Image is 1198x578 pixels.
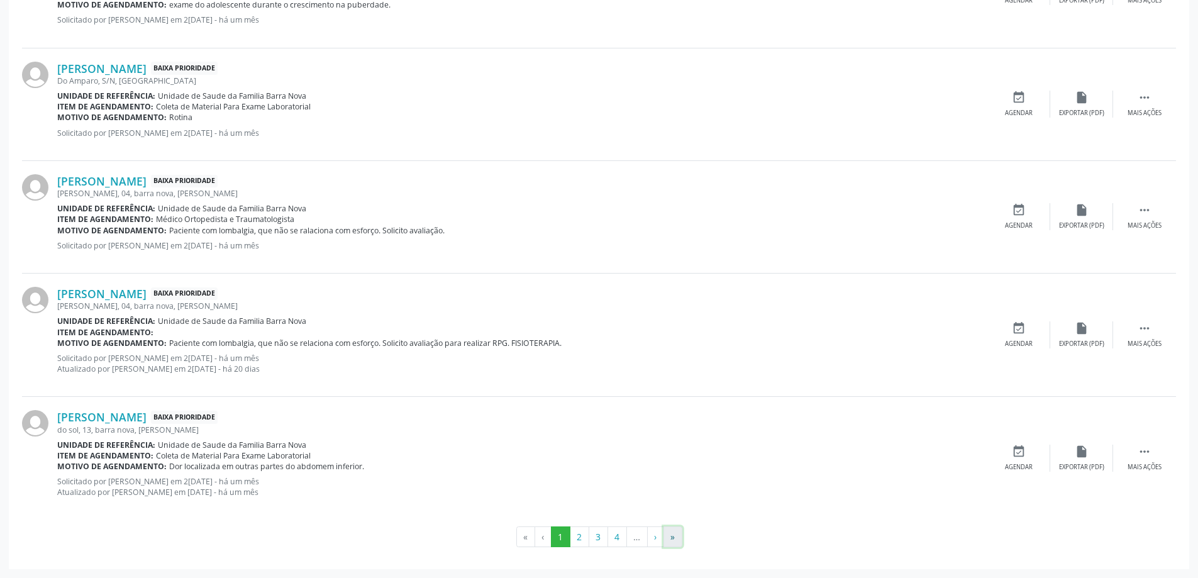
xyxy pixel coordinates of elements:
b: Unidade de referência: [57,440,155,450]
b: Item de agendamento: [57,101,153,112]
button: Go to page 4 [607,526,627,548]
span: Baixa Prioridade [151,62,218,75]
div: [PERSON_NAME], 04, barra nova, [PERSON_NAME] [57,188,987,199]
i:  [1138,321,1151,335]
span: Coleta de Material Para Exame Laboratorial [156,450,311,461]
span: Baixa Prioridade [151,411,218,424]
a: [PERSON_NAME] [57,174,147,188]
div: Mais ações [1128,340,1162,348]
span: Baixa Prioridade [151,175,218,188]
i: event_available [1012,203,1026,217]
span: Paciente com lombalgia, que não se relaciona com esforço. Solicito avaliação para realizar RPG. F... [169,338,562,348]
p: Solicitado por [PERSON_NAME] em 2[DATE] - há um mês [57,128,987,138]
b: Motivo de agendamento: [57,338,167,348]
span: Unidade de Saude da Familia Barra Nova [158,91,306,101]
img: img [22,174,48,201]
span: Rotina [169,112,192,123]
p: Solicitado por [PERSON_NAME] em 2[DATE] - há um mês [57,240,987,251]
i: insert_drive_file [1075,321,1089,335]
b: Motivo de agendamento: [57,225,167,236]
div: Agendar [1005,109,1033,118]
div: do sol, 13, barra nova, [PERSON_NAME] [57,425,987,435]
i: event_available [1012,445,1026,459]
b: Unidade de referência: [57,203,155,214]
p: Solicitado por [PERSON_NAME] em 2[DATE] - há um mês [57,14,987,25]
img: img [22,62,48,88]
p: Solicitado por [PERSON_NAME] em 2[DATE] - há um mês Atualizado por [PERSON_NAME] em 2[DATE] - há ... [57,353,987,374]
b: Item de agendamento: [57,327,153,338]
b: Item de agendamento: [57,214,153,225]
div: Mais ações [1128,463,1162,472]
p: Solicitado por [PERSON_NAME] em 2[DATE] - há um mês Atualizado por [PERSON_NAME] em [DATE] - há u... [57,476,987,497]
b: Unidade de referência: [57,316,155,326]
i: event_available [1012,91,1026,104]
b: Motivo de agendamento: [57,461,167,472]
img: img [22,410,48,436]
a: [PERSON_NAME] [57,62,147,75]
i: insert_drive_file [1075,203,1089,217]
b: Item de agendamento: [57,450,153,461]
i:  [1138,445,1151,459]
img: img [22,287,48,313]
span: Unidade de Saude da Familia Barra Nova [158,316,306,326]
a: [PERSON_NAME] [57,287,147,301]
button: Go to page 3 [589,526,608,548]
div: Exportar (PDF) [1059,340,1104,348]
span: Médico Ortopedista e Traumatologista [156,214,294,225]
button: Go to page 2 [570,526,589,548]
i: event_available [1012,321,1026,335]
div: Exportar (PDF) [1059,463,1104,472]
ul: Pagination [22,526,1176,548]
span: Baixa Prioridade [151,287,218,301]
div: Do Amparo, S/N, [GEOGRAPHIC_DATA] [57,75,987,86]
i:  [1138,91,1151,104]
b: Unidade de referência: [57,91,155,101]
div: Agendar [1005,340,1033,348]
i: insert_drive_file [1075,91,1089,104]
button: Go to last page [663,526,682,548]
span: Unidade de Saude da Familia Barra Nova [158,440,306,450]
b: Motivo de agendamento: [57,112,167,123]
button: Go to page 1 [551,526,570,548]
span: Paciente com lombalgia, que não se ralaciona com esforço. Solicito avaliação. [169,225,445,236]
div: Mais ações [1128,221,1162,230]
button: Go to next page [647,526,664,548]
a: [PERSON_NAME] [57,410,147,424]
span: Coleta de Material Para Exame Laboratorial [156,101,311,112]
i: insert_drive_file [1075,445,1089,459]
i:  [1138,203,1151,217]
div: Agendar [1005,463,1033,472]
span: Dor localizada em outras partes do abdomem inferior. [169,461,364,472]
div: [PERSON_NAME], 04, barra nova, [PERSON_NAME] [57,301,987,311]
span: Unidade de Saude da Familia Barra Nova [158,203,306,214]
div: Agendar [1005,221,1033,230]
div: Exportar (PDF) [1059,109,1104,118]
div: Exportar (PDF) [1059,221,1104,230]
div: Mais ações [1128,109,1162,118]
